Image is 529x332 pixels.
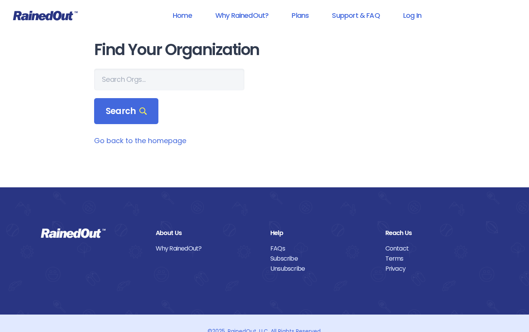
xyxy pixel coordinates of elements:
span: Search [106,106,147,117]
div: Help [270,228,374,238]
a: Why RainedOut? [156,244,259,254]
a: Why RainedOut? [205,7,279,24]
div: Search [94,98,158,124]
a: FAQs [270,244,374,254]
a: Plans [282,7,319,24]
a: Unsubscribe [270,264,374,274]
input: Search Orgs… [94,69,244,90]
div: About Us [156,228,259,238]
a: Home [163,7,202,24]
a: Subscribe [270,254,374,264]
a: Support & FAQ [322,7,390,24]
a: Go back to the homepage [94,136,186,145]
a: Privacy [385,264,489,274]
h1: Find Your Organization [94,41,435,59]
a: Log In [393,7,431,24]
a: Contact [385,244,489,254]
a: Terms [385,254,489,264]
div: Reach Us [385,228,489,238]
